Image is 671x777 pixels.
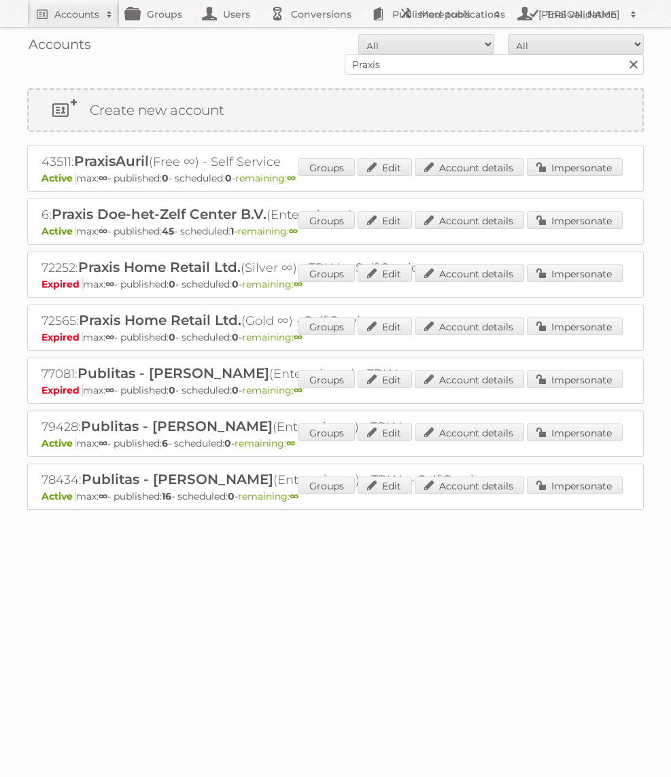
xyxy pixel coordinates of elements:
[41,172,630,184] p: max: - published: - scheduled: -
[41,312,517,330] h2: 72565: (Gold ∞) - Self Service
[99,490,107,502] strong: ∞
[169,278,175,290] strong: 0
[228,490,235,502] strong: 0
[232,384,239,396] strong: 0
[415,370,524,388] a: Account details
[235,437,295,449] span: remaining:
[358,424,412,441] a: Edit
[298,370,355,388] a: Groups
[41,384,630,396] p: max: - published: - scheduled: -
[294,278,303,290] strong: ∞
[242,331,303,343] span: remaining:
[298,211,355,229] a: Groups
[41,331,630,343] p: max: - published: - scheduled: -
[415,477,524,494] a: Account details
[298,158,355,176] a: Groups
[290,490,298,502] strong: ∞
[99,225,107,237] strong: ∞
[232,278,239,290] strong: 0
[162,437,168,449] strong: 6
[99,437,107,449] strong: ∞
[29,90,642,131] a: Create new account
[41,225,76,237] span: Active
[358,317,412,335] a: Edit
[289,225,298,237] strong: ∞
[298,317,355,335] a: Groups
[298,264,355,282] a: Groups
[225,172,232,184] strong: 0
[105,384,114,396] strong: ∞
[162,172,169,184] strong: 0
[41,490,76,502] span: Active
[169,384,175,396] strong: 0
[527,424,623,441] a: Impersonate
[358,211,412,229] a: Edit
[41,278,630,290] p: max: - published: - scheduled: -
[78,365,269,381] span: Publitas - [PERSON_NAME]
[41,365,517,383] h2: 77081: (Enterprise ∞) - TRIAL
[358,477,412,494] a: Edit
[41,331,83,343] span: Expired
[232,331,239,343] strong: 0
[105,278,114,290] strong: ∞
[527,211,623,229] a: Impersonate
[294,331,303,343] strong: ∞
[294,384,303,396] strong: ∞
[224,437,231,449] strong: 0
[41,490,630,502] p: max: - published: - scheduled: -
[52,206,266,222] span: Praxis Doe-het-Zelf Center B.V.
[238,490,298,502] span: remaining:
[358,370,412,388] a: Edit
[286,437,295,449] strong: ∞
[237,225,298,237] span: remaining:
[82,471,273,487] span: Publitas - [PERSON_NAME]
[235,172,296,184] span: remaining:
[99,172,107,184] strong: ∞
[54,7,99,21] h2: Accounts
[41,384,83,396] span: Expired
[41,172,76,184] span: Active
[415,317,524,335] a: Account details
[230,225,234,237] strong: 1
[527,317,623,335] a: Impersonate
[527,158,623,176] a: Impersonate
[415,264,524,282] a: Account details
[169,331,175,343] strong: 0
[74,153,149,169] span: PraxisAuril
[535,7,623,21] h2: [PERSON_NAME]
[242,278,303,290] span: remaining:
[41,437,630,449] p: max: - published: - scheduled: -
[41,437,76,449] span: Active
[527,264,623,282] a: Impersonate
[419,7,487,21] h2: More tools
[41,153,517,171] h2: 43511: (Free ∞) - Self Service
[79,312,241,328] span: Praxis Home Retail Ltd.
[287,172,296,184] strong: ∞
[41,278,83,290] span: Expired
[41,418,517,436] h2: 79428: (Enterprise ∞) - TRIAL
[81,418,273,434] span: Publitas - [PERSON_NAME]
[41,471,517,489] h2: 78434: (Enterprise ∞) - TRIAL - Self Service
[41,206,517,224] h2: 6: (Enterprise ∞)
[298,477,355,494] a: Groups
[162,490,171,502] strong: 16
[415,424,524,441] a: Account details
[358,158,412,176] a: Edit
[415,158,524,176] a: Account details
[242,384,303,396] span: remaining:
[358,264,412,282] a: Edit
[41,259,517,277] h2: 72252: (Silver ∞) - TRIAL - Self Service
[527,370,623,388] a: Impersonate
[527,477,623,494] a: Impersonate
[298,424,355,441] a: Groups
[78,259,241,275] span: Praxis Home Retail Ltd.
[41,225,630,237] p: max: - published: - scheduled: -
[415,211,524,229] a: Account details
[162,225,174,237] strong: 45
[105,331,114,343] strong: ∞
